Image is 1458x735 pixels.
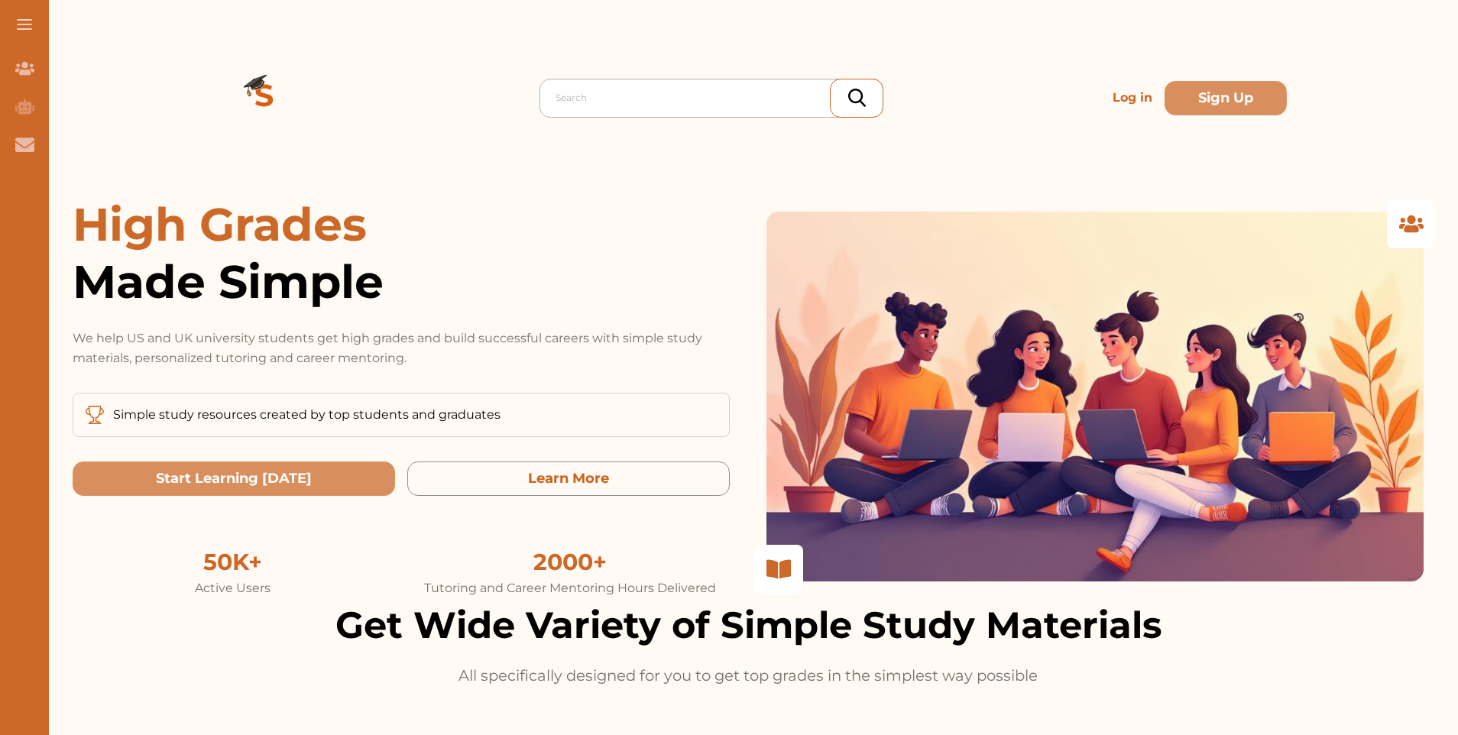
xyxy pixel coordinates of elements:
[73,461,395,496] button: Start Learning Today
[73,597,1424,652] h2: Get Wide Variety of Simple Study Materials
[73,545,392,579] div: 50K+
[407,461,730,496] button: Learn More
[1106,83,1158,113] p: Log in
[1165,81,1287,115] button: Sign Up
[848,89,866,107] img: search_icon
[73,196,367,252] span: High Grades
[73,329,730,368] p: We help US and UK university students get high grades and build successful careers with simple st...
[209,43,319,153] img: Logo
[455,665,1042,687] p: All specifically designed for you to get top grades in the simplest way possible
[113,406,501,424] p: Simple study resources created by top students and graduates
[410,579,730,597] div: Tutoring and Career Mentoring Hours Delivered
[73,579,392,597] div: Active Users
[73,253,730,310] span: Made Simple
[410,545,730,579] div: 2000+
